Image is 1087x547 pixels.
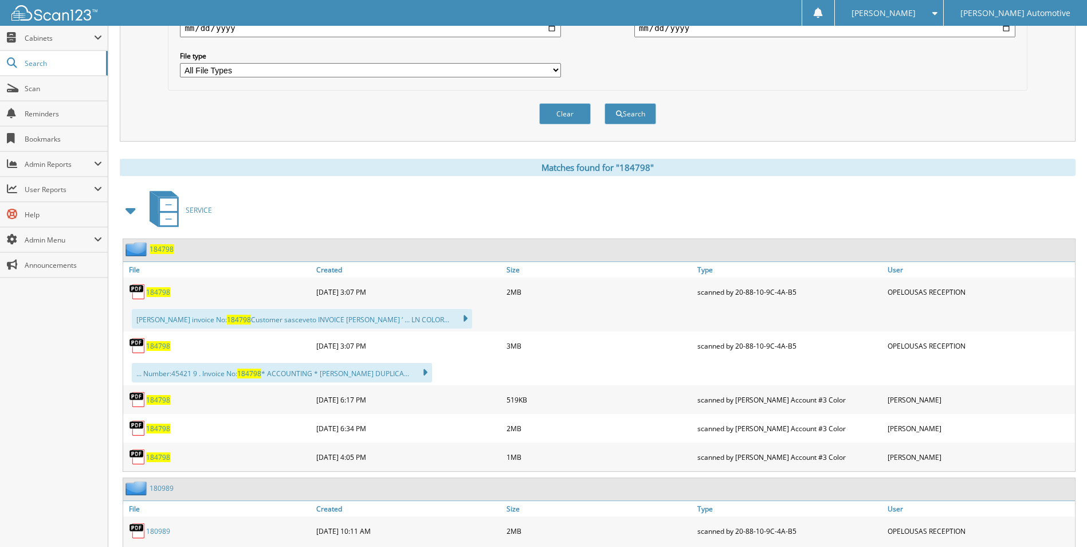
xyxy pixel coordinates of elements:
[237,369,261,378] span: 184798
[885,501,1075,517] a: User
[539,103,591,124] button: Clear
[25,235,94,245] span: Admin Menu
[180,19,561,37] input: start
[313,519,504,542] div: [DATE] 10:11 AM
[150,244,174,254] a: 184798
[885,446,1075,468] div: [PERSON_NAME]
[143,187,212,233] a: SERVICE
[146,424,170,433] a: 184798
[125,481,150,495] img: folder2.png
[120,159,1076,176] div: Matches found for "184798"
[129,337,146,354] img: PDF.png
[129,391,146,408] img: PDF.png
[313,280,504,303] div: [DATE] 3:07 PM
[694,417,885,440] div: scanned by [PERSON_NAME] Account #3 Color
[25,159,94,169] span: Admin Reports
[960,10,1070,17] span: [PERSON_NAME] Automotive
[313,446,504,468] div: [DATE] 4:05 PM
[504,519,694,542] div: 2MB
[694,501,885,517] a: Type
[25,185,94,194] span: User Reports
[504,501,694,517] a: Size
[694,519,885,542] div: scanned by 20-88-10-9C-4A-B5
[504,446,694,468] div: 1MB
[132,363,432,382] div: ... Number:45421 9 . Invoice No: * ACCOUNTING * [PERSON_NAME] DUPLICA...
[851,10,916,17] span: [PERSON_NAME]
[132,309,472,329] div: [PERSON_NAME] invoice No: Customer sasceveto INVOICE [PERSON_NAME] ‘ ... LN COLOR...
[25,260,102,270] span: Announcements
[146,341,170,351] a: 184798
[504,262,694,278] a: Size
[123,501,313,517] a: File
[313,388,504,411] div: [DATE] 6:17 PM
[11,5,97,21] img: scan123-logo-white.svg
[129,448,146,466] img: PDF.png
[146,395,170,405] a: 184798
[227,315,251,325] span: 184798
[25,109,102,119] span: Reminders
[885,334,1075,357] div: OPELOUSAS RECEPTION
[25,84,102,93] span: Scan
[313,417,504,440] div: [DATE] 6:34 PM
[885,417,1075,440] div: [PERSON_NAME]
[1030,492,1087,547] iframe: Chat Widget
[634,19,1015,37] input: end
[129,283,146,300] img: PDF.png
[694,334,885,357] div: scanned by 20-88-10-9C-4A-B5
[129,522,146,540] img: PDF.png
[605,103,656,124] button: Search
[25,58,100,68] span: Search
[313,262,504,278] a: Created
[186,205,212,215] span: SERVICE
[885,262,1075,278] a: User
[25,134,102,144] span: Bookmarks
[146,526,170,536] a: 180989
[504,417,694,440] div: 2MB
[313,334,504,357] div: [DATE] 3:07 PM
[25,33,94,43] span: Cabinets
[25,210,102,220] span: Help
[694,388,885,411] div: scanned by [PERSON_NAME] Account #3 Color
[313,501,504,517] a: Created
[125,242,150,256] img: folder2.png
[694,280,885,303] div: scanned by 20-88-10-9C-4A-B5
[123,262,313,278] a: File
[885,519,1075,542] div: OPELOUSAS RECEPTION
[694,446,885,468] div: scanned by [PERSON_NAME] Account #3 Color
[694,262,885,278] a: Type
[146,287,170,297] a: 184798
[504,280,694,303] div: 2MB
[885,280,1075,303] div: OPELOUSAS RECEPTION
[504,388,694,411] div: 519KB
[504,334,694,357] div: 3MB
[129,420,146,437] img: PDF.png
[150,483,174,493] a: 180989
[180,51,561,61] label: File type
[146,452,170,462] a: 184798
[885,388,1075,411] div: [PERSON_NAME]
